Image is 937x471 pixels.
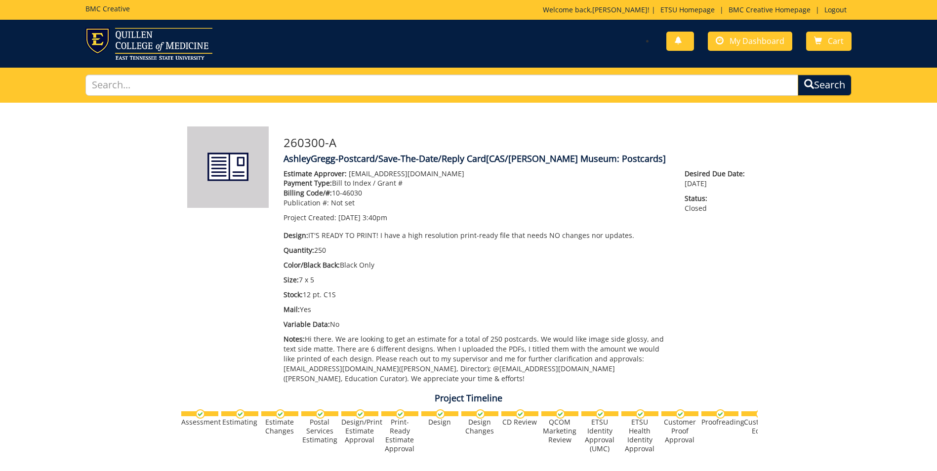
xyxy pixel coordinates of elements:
[316,409,325,419] img: checkmark
[236,409,245,419] img: checkmark
[741,418,778,435] div: Customer Edits
[356,409,365,419] img: checkmark
[284,305,670,314] p: Yes
[180,393,758,403] h4: Project Timeline
[806,32,852,51] a: Cart
[516,409,525,419] img: checkmark
[592,5,648,14] a: [PERSON_NAME]
[716,409,725,419] img: checkmark
[284,245,670,255] p: 250
[556,409,565,419] img: checkmark
[421,418,458,427] div: Design
[284,275,299,284] span: Size:
[284,198,329,207] span: Publication #:
[501,418,538,427] div: CD Review
[284,319,330,329] span: Variable Data:
[819,5,852,14] a: Logout
[476,409,485,419] img: checkmark
[284,290,303,299] span: Stock:
[284,154,750,164] h4: AshleyGregg-Postcard/Save-The-Date/Reply Card
[276,409,285,419] img: checkmark
[541,418,578,444] div: QCOM Marketing Review
[284,334,305,344] span: Notes:
[486,153,666,164] span: [CAS/[PERSON_NAME] Museum: Postcards]
[685,169,750,189] p: [DATE]
[284,290,670,300] p: 12 pt. C1S
[685,194,750,213] p: Closed
[676,409,685,419] img: checkmark
[543,5,852,15] p: Welcome back, ! | | |
[284,260,340,270] span: Color/Black Back:
[341,418,378,444] div: Design/Print Estimate Approval
[730,36,784,46] span: My Dashboard
[301,418,338,444] div: Postal Services Estimating
[284,169,347,178] span: Estimate Approver:
[221,418,258,427] div: Estimating
[596,409,605,419] img: checkmark
[756,409,765,419] img: checkmark
[284,319,670,329] p: No
[284,136,750,149] h3: 260300-A
[196,409,205,419] img: checkmark
[636,409,645,419] img: checkmark
[685,194,750,203] span: Status:
[187,126,269,208] img: Product featured image
[581,418,618,453] div: ETSU Identity Approval (UMC)
[284,213,336,222] span: Project Created:
[436,409,445,419] img: checkmark
[828,36,844,46] span: Cart
[661,418,698,444] div: Customer Proof Approval
[708,32,792,51] a: My Dashboard
[685,169,750,179] span: Desired Due Date:
[284,245,314,255] span: Quantity:
[284,260,670,270] p: Black Only
[284,305,300,314] span: Mail:
[461,418,498,435] div: Design Changes
[284,178,670,188] p: Bill to Index / Grant #
[85,28,212,60] img: ETSU logo
[331,198,355,207] span: Not set
[284,231,308,240] span: Design:
[85,5,130,12] h5: BMC Creative
[724,5,815,14] a: BMC Creative Homepage
[338,213,387,222] span: [DATE] 3:40pm
[655,5,720,14] a: ETSU Homepage
[798,75,852,96] button: Search
[85,75,798,96] input: Search...
[284,188,670,198] p: 10-46030
[396,409,405,419] img: checkmark
[284,231,670,240] p: IT'S READY TO PRINT! I have a high resolution print-ready file that needs NO changes nor updates.
[381,418,418,453] div: Print-Ready Estimate Approval
[621,418,658,453] div: ETSU Health Identity Approval
[181,418,218,427] div: Assessment
[284,178,332,188] span: Payment Type:
[701,418,738,427] div: Proofreading
[284,169,670,179] p: [EMAIL_ADDRESS][DOMAIN_NAME]
[284,188,332,197] span: Billing Code/#:
[261,418,298,435] div: Estimate Changes
[284,275,670,285] p: 7 x 5
[284,334,670,384] p: Hi there. We are looking to get an estimate for a total of 250 postcards. We would like image sid...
